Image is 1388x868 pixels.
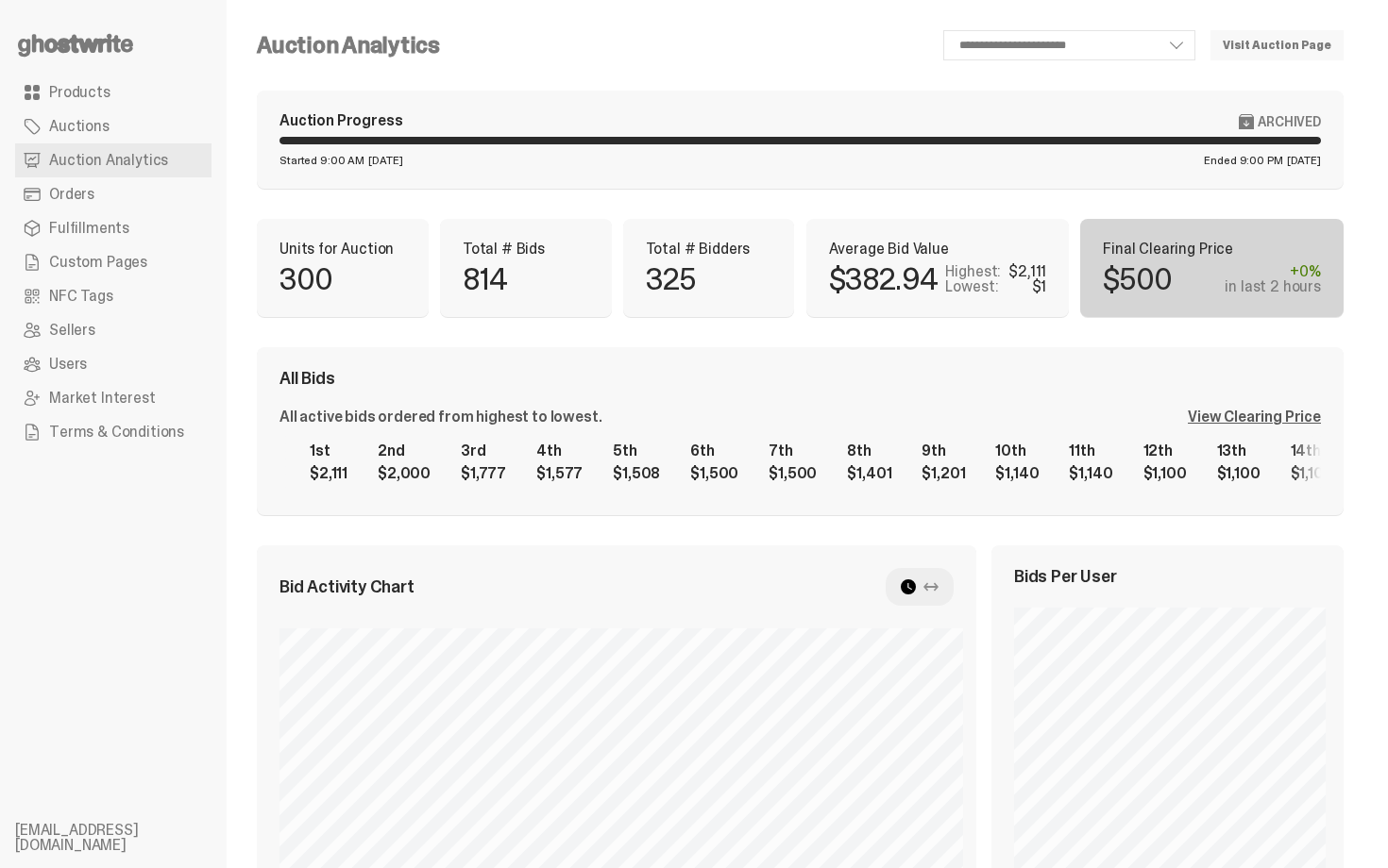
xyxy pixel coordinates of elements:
[279,264,333,294] p: 300
[1258,114,1321,129] span: Archived
[15,75,212,109] a: Products
[461,443,506,459] div: 3rd
[1225,279,1321,294] div: in last 2 hours
[945,264,1001,279] p: Highest:
[1204,155,1282,166] span: Ended 9:00 PM
[646,264,696,294] p: 325
[15,143,212,177] a: Auction Analytics
[1225,264,1321,279] div: +0%
[1143,443,1187,459] div: 12th
[1217,466,1261,481] div: $1,100
[49,221,129,236] span: Fulfillments
[279,578,415,595] span: Bid Activity Chart
[1143,466,1187,481] div: $1,100
[1188,409,1321,425] div: View Clearing Price
[1032,279,1047,294] div: $1
[257,34,440,57] h4: Auction Analytics
[49,357,87,372] span: Users
[613,466,660,481] div: $1,508
[461,466,506,481] div: $1,777
[49,85,110,100] span: Products
[847,443,891,459] div: 8th
[279,370,335,387] span: All Bids
[1291,443,1334,459] div: 14th
[49,425,184,440] span: Terms & Conditions
[49,119,110,134] span: Auctions
[279,409,601,425] div: All active bids ordered from highest to lowest.
[15,415,212,449] a: Terms & Conditions
[310,466,347,481] div: $2,111
[1287,155,1321,166] span: [DATE]
[378,443,431,459] div: 2nd
[829,264,938,294] p: $382.94
[49,187,94,202] span: Orders
[279,242,406,257] p: Units for Auction
[15,823,242,853] li: [EMAIL_ADDRESS][DOMAIN_NAME]
[1103,242,1321,257] p: Final Clearing Price
[15,109,212,143] a: Auctions
[279,155,364,166] span: Started 9:00 AM
[769,443,817,459] div: 7th
[1069,443,1112,459] div: 11th
[15,347,212,381] a: Users
[49,255,147,270] span: Custom Pages
[922,443,965,459] div: 9th
[49,323,95,338] span: Sellers
[49,153,168,168] span: Auction Analytics
[690,466,738,481] div: $1,500
[1103,264,1172,294] p: $500
[1291,466,1334,481] div: $1,100
[15,245,212,279] a: Custom Pages
[49,289,113,304] span: NFC Tags
[49,391,156,406] span: Market Interest
[995,466,1039,481] div: $1,140
[690,443,738,459] div: 6th
[1210,30,1344,60] a: Visit Auction Page
[536,443,583,459] div: 4th
[1217,443,1261,459] div: 13th
[368,155,402,166] span: [DATE]
[279,113,402,129] div: Auction Progress
[463,242,589,257] p: Total # Bids
[15,381,212,415] a: Market Interest
[15,313,212,347] a: Sellers
[536,466,583,481] div: $1,577
[922,466,965,481] div: $1,201
[463,264,508,294] p: 814
[995,443,1039,459] div: 10th
[15,211,212,245] a: Fulfillments
[15,279,212,313] a: NFC Tags
[1008,264,1046,279] div: $2,111
[15,177,212,211] a: Orders
[646,242,772,257] p: Total # Bidders
[310,443,347,459] div: 1st
[1069,466,1112,481] div: $1,140
[945,279,998,294] p: Lowest:
[378,466,431,481] div: $2,000
[847,466,891,481] div: $1,401
[613,443,660,459] div: 5th
[1014,568,1117,585] span: Bids Per User
[769,466,817,481] div: $1,500
[829,242,1047,257] p: Average Bid Value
